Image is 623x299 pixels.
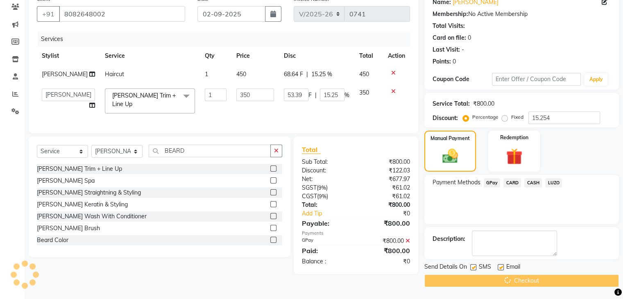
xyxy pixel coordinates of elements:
[311,70,332,79] span: 15.25 %
[433,114,458,122] div: Discount:
[356,218,416,228] div: ₹800.00
[296,192,356,201] div: ( )
[302,193,317,200] span: CGST
[306,70,308,79] span: |
[302,145,321,154] span: Total
[383,47,410,65] th: Action
[38,32,416,47] div: Services
[37,6,60,22] button: +91
[473,100,494,108] div: ₹800.00
[511,113,523,121] label: Fixed
[359,70,369,78] span: 450
[236,70,246,78] span: 450
[366,209,416,218] div: ₹0
[37,177,95,185] div: [PERSON_NAME] Spa
[112,92,176,108] span: [PERSON_NAME] Trim + Line Up
[500,134,528,141] label: Redemption
[424,263,467,273] span: Send Details On
[296,175,356,183] div: Net:
[319,193,326,199] span: 9%
[433,57,451,66] div: Points:
[296,257,356,266] div: Balance :
[433,10,611,18] div: No Active Membership
[433,22,465,30] div: Total Visits:
[359,89,369,96] span: 350
[205,70,208,78] span: 1
[356,192,416,201] div: ₹61.02
[37,165,122,173] div: [PERSON_NAME] Trim + Line Up
[37,212,147,221] div: [PERSON_NAME] Wash With Conditioner
[492,73,581,86] input: Enter Offer / Coupon Code
[356,237,416,245] div: ₹800.00
[433,100,470,108] div: Service Total:
[344,91,349,100] span: %
[105,70,124,78] span: Haircut
[318,184,326,191] span: 9%
[356,158,416,166] div: ₹800.00
[479,263,491,273] span: SMS
[302,184,317,191] span: SGST
[468,34,471,42] div: 0
[453,57,456,66] div: 0
[356,201,416,209] div: ₹800.00
[472,113,498,121] label: Percentage
[284,70,303,79] span: 68.64 F
[296,201,356,209] div: Total:
[42,70,88,78] span: [PERSON_NAME]
[37,188,141,197] div: [PERSON_NAME] Straightning & Styling
[231,47,279,65] th: Price
[356,175,416,183] div: ₹677.97
[356,183,416,192] div: ₹61.02
[433,235,465,243] div: Description:
[315,91,317,100] span: |
[503,178,521,188] span: CARD
[545,178,562,188] span: LUZO
[149,145,271,157] input: Search or Scan
[59,6,185,22] input: Search by Name/Mobile/Email/Code
[524,178,542,188] span: CASH
[302,230,410,237] div: Payments
[200,47,232,65] th: Qty
[37,236,68,245] div: Beard Color
[433,10,468,18] div: Membership:
[37,224,100,233] div: [PERSON_NAME] Brush
[501,146,528,167] img: _gift.svg
[433,45,460,54] div: Last Visit:
[37,200,128,209] div: [PERSON_NAME] Keratin & Styling
[584,73,607,86] button: Apply
[296,166,356,175] div: Discount:
[296,209,366,218] a: Add Tip
[506,263,520,273] span: Email
[462,45,464,54] div: -
[437,147,463,165] img: _cash.svg
[37,47,100,65] th: Stylist
[433,34,466,42] div: Card on file:
[296,246,356,256] div: Paid:
[308,91,312,100] span: F
[132,100,136,108] a: x
[484,178,501,188] span: GPay
[356,166,416,175] div: ₹122.03
[356,246,416,256] div: ₹800.00
[433,75,492,84] div: Coupon Code
[296,237,356,245] div: GPay
[433,178,480,187] span: Payment Methods
[356,257,416,266] div: ₹0
[296,183,356,192] div: ( )
[354,47,383,65] th: Total
[100,47,200,65] th: Service
[279,47,354,65] th: Disc
[430,135,470,142] label: Manual Payment
[296,158,356,166] div: Sub Total:
[296,218,356,228] div: Payable:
